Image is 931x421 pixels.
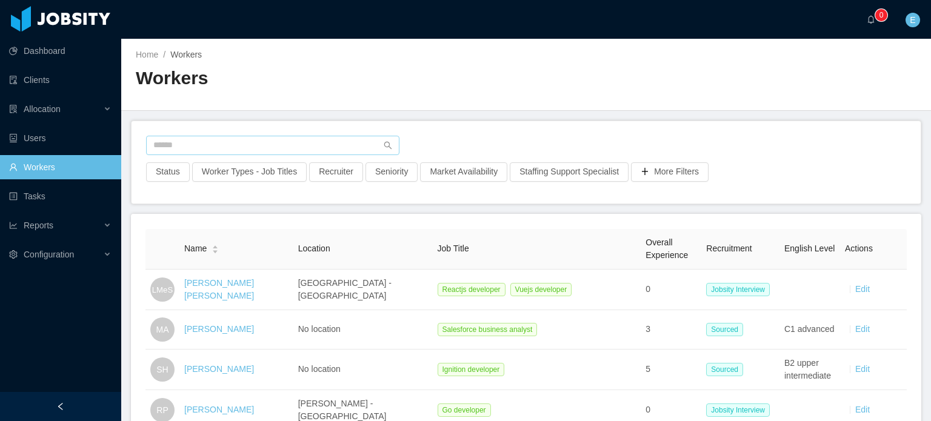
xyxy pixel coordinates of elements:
a: Sourced [706,364,748,374]
span: Workers [170,50,202,59]
a: Jobsity Interview [706,405,775,414]
span: Name [184,242,207,255]
span: / [163,50,165,59]
span: Allocation [24,104,61,114]
span: Sourced [706,363,743,376]
button: Status [146,162,190,182]
button: icon: plusMore Filters [631,162,709,182]
i: icon: search [384,141,392,150]
span: Jobsity Interview [706,283,770,296]
span: Go developer [438,403,491,417]
span: Salesforce business analyst [438,323,538,336]
a: [PERSON_NAME] [184,405,254,414]
a: Home [136,50,158,59]
span: English Level [784,244,835,253]
td: No location [293,350,433,390]
a: icon: pie-chartDashboard [9,39,112,63]
td: 3 [641,310,701,350]
button: Worker Types - Job Titles [192,162,307,182]
sup: 0 [875,9,887,21]
a: Sourced [706,324,748,334]
span: Reports [24,220,53,230]
span: Overall Experience [646,237,688,260]
a: icon: robotUsers [9,126,112,150]
a: Edit [855,364,870,374]
i: icon: caret-up [212,244,219,248]
h2: Workers [136,66,526,91]
a: icon: userWorkers [9,155,112,179]
td: No location [293,310,433,350]
td: C1 advanced [779,310,840,350]
i: icon: bell [867,15,875,24]
td: 5 [641,350,701,390]
span: Jobsity Interview [706,403,770,417]
span: LMeS [152,278,173,301]
button: Recruiter [309,162,363,182]
td: [GEOGRAPHIC_DATA] - [GEOGRAPHIC_DATA] [293,270,433,310]
span: Actions [845,244,873,253]
span: Ignition developer [438,363,505,376]
div: Sort [212,244,219,252]
i: icon: setting [9,250,18,259]
a: [PERSON_NAME] [PERSON_NAME] [184,278,254,300]
a: icon: profileTasks [9,184,112,208]
span: Location [298,244,330,253]
a: Edit [855,405,870,414]
button: Seniority [365,162,418,182]
i: icon: solution [9,105,18,113]
i: icon: line-chart [9,221,18,230]
span: Configuration [24,250,74,259]
button: Staffing Support Specialist [510,162,629,182]
span: Sourced [706,323,743,336]
a: Jobsity Interview [706,284,775,294]
span: Job Title [438,244,469,253]
a: Edit [855,284,870,294]
td: 0 [641,270,701,310]
a: [PERSON_NAME] [184,364,254,374]
i: icon: caret-down [212,248,219,252]
span: Reactjs developer [438,283,506,296]
span: Recruitment [706,244,752,253]
span: SH [156,357,168,382]
span: E [910,13,915,27]
button: Market Availability [420,162,507,182]
span: MA [156,317,169,342]
td: B2 upper intermediate [779,350,840,390]
a: icon: auditClients [9,68,112,92]
a: [PERSON_NAME] [184,324,254,334]
span: Vuejs developer [510,283,572,296]
a: Edit [855,324,870,334]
